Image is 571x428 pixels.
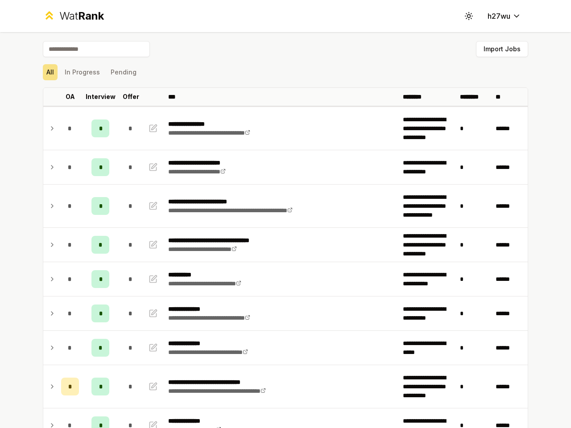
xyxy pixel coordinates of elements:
[66,92,75,101] p: OA
[61,64,103,80] button: In Progress
[86,92,116,101] p: Interview
[123,92,139,101] p: Offer
[107,64,140,80] button: Pending
[476,41,528,57] button: Import Jobs
[488,11,510,21] span: h27wu
[78,9,104,22] span: Rank
[43,9,104,23] a: WatRank
[480,8,528,24] button: h27wu
[43,64,58,80] button: All
[59,9,104,23] div: Wat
